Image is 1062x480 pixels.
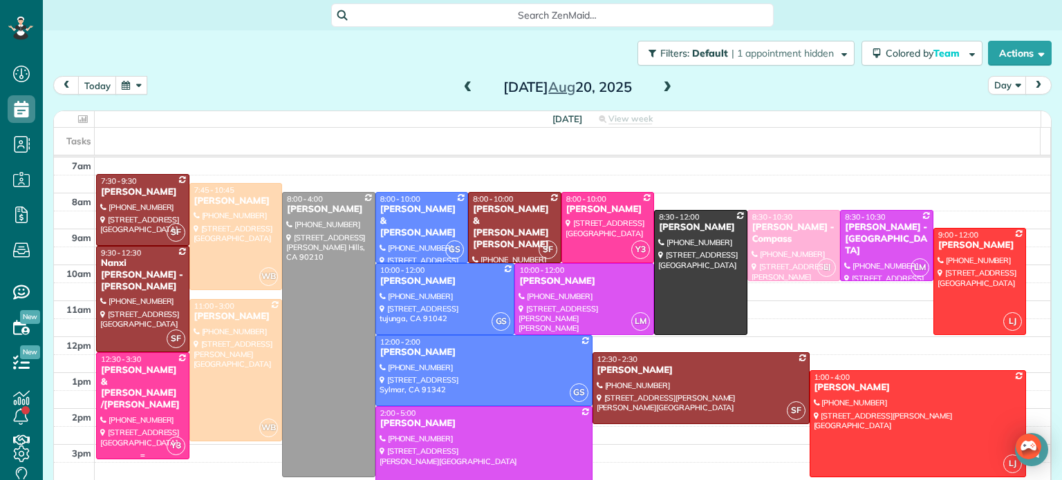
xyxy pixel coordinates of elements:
[101,176,137,186] span: 7:30 - 9:30
[631,312,650,331] span: LM
[1003,454,1022,473] span: LJ
[167,329,185,348] span: SF
[658,222,743,233] div: [PERSON_NAME]
[194,195,279,207] div: [PERSON_NAME]
[101,248,141,258] span: 9:30 - 12:30
[552,113,582,124] span: [DATE]
[911,258,929,277] span: LM
[660,47,689,59] span: Filters:
[597,354,637,364] span: 12:30 - 2:30
[380,337,420,347] span: 12:00 - 2:00
[481,79,654,95] h2: [DATE] 20, 2025
[194,301,234,311] span: 11:00 - 3:00
[100,258,185,293] div: Nanxi [PERSON_NAME] - [PERSON_NAME]
[72,196,91,207] span: 8am
[66,135,91,146] span: Tasks
[72,232,91,243] span: 9am
[20,310,40,324] span: New
[380,408,416,418] span: 2:00 - 5:00
[445,240,464,259] span: GS
[566,194,606,204] span: 8:00 - 10:00
[938,230,978,240] span: 9:00 - 12:00
[814,372,850,382] span: 1:00 - 4:00
[194,311,279,323] div: [PERSON_NAME]
[519,265,564,275] span: 10:00 - 12:00
[548,78,575,95] span: Aug
[817,258,836,277] span: LI
[608,113,653,124] span: View week
[66,304,91,315] span: 11am
[886,47,965,59] span: Colored by
[1003,312,1022,331] span: LJ
[570,383,588,402] span: GS
[861,41,982,66] button: Colored byTeam
[988,76,1027,95] button: Day
[845,212,885,222] span: 8:30 - 10:30
[66,340,91,351] span: 12pm
[380,194,420,204] span: 8:00 - 10:00
[380,347,588,358] div: [PERSON_NAME]
[787,401,805,420] span: SF
[101,354,141,364] span: 12:30 - 3:30
[631,41,855,66] a: Filters: Default | 1 appointment hidden
[20,345,40,359] span: New
[637,41,855,66] button: Filters: Default | 1 appointment hidden
[259,419,278,437] span: WB
[72,412,91,423] span: 2pm
[519,276,650,287] div: [PERSON_NAME]
[100,186,185,198] div: [PERSON_NAME]
[286,204,371,215] div: [PERSON_NAME]
[53,76,80,95] button: prev
[1025,76,1052,95] button: next
[752,222,837,245] div: [PERSON_NAME] - Compass
[844,222,929,257] div: [PERSON_NAME] - [GEOGRAPHIC_DATA]
[988,41,1052,66] button: Actions
[72,160,91,171] span: 7am
[938,240,1023,251] div: [PERSON_NAME]
[72,376,91,387] span: 1pm
[78,76,117,95] button: today
[732,47,834,59] span: | 1 appointment hidden
[72,448,91,459] span: 3pm
[814,382,1023,394] div: [PERSON_NAME]
[631,240,650,259] span: Y3
[380,204,465,239] div: [PERSON_NAME] & [PERSON_NAME]
[194,185,234,195] span: 7:45 - 10:45
[259,267,278,286] span: WB
[380,276,511,287] div: [PERSON_NAME]
[472,204,557,251] div: [PERSON_NAME] & [PERSON_NAME] [PERSON_NAME]
[692,47,729,59] span: Default
[1015,433,1048,466] div: Open Intercom Messenger
[66,268,91,279] span: 10am
[659,212,699,222] span: 8:30 - 12:00
[167,436,185,455] span: Y3
[380,418,588,430] div: [PERSON_NAME]
[380,265,425,275] span: 10:00 - 12:00
[752,212,792,222] span: 8:30 - 10:30
[933,47,962,59] span: Team
[566,204,651,215] div: [PERSON_NAME]
[492,312,510,331] span: GS
[287,194,323,204] span: 8:00 - 4:00
[539,240,557,259] span: SF
[100,365,185,412] div: [PERSON_NAME] & [PERSON_NAME] /[PERSON_NAME]
[597,365,805,376] div: [PERSON_NAME]
[167,223,185,242] span: SF
[473,194,513,204] span: 8:00 - 10:00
